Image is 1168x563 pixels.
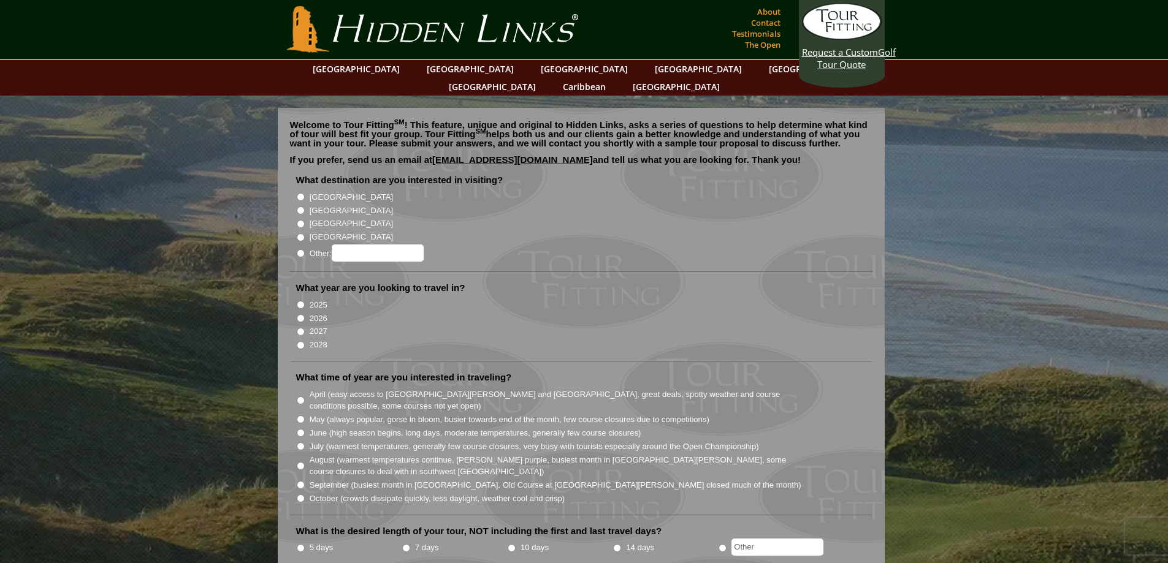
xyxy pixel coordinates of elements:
[310,312,327,325] label: 2026
[557,78,612,96] a: Caribbean
[310,325,327,338] label: 2027
[310,244,424,262] label: Other:
[310,542,334,554] label: 5 days
[310,440,759,453] label: July (warmest temperatures, generally few course closures, very busy with tourists especially aro...
[310,217,393,230] label: [GEOGRAPHIC_DATA]
[627,78,726,96] a: [GEOGRAPHIC_DATA]
[421,60,520,78] a: [GEOGRAPHIC_DATA]
[310,231,393,243] label: [GEOGRAPHIC_DATA]
[535,60,634,78] a: [GEOGRAPHIC_DATA]
[310,454,803,478] label: August (warmest temperatures continue, [PERSON_NAME] purple, busiest month in [GEOGRAPHIC_DATA][P...
[394,118,405,126] sup: SM
[802,3,882,70] a: Request a CustomGolf Tour Quote
[415,542,439,554] label: 7 days
[763,60,862,78] a: [GEOGRAPHIC_DATA]
[290,120,872,148] p: Welcome to Tour Fitting ! This feature, unique and original to Hidden Links, asks a series of que...
[754,3,784,20] a: About
[649,60,748,78] a: [GEOGRAPHIC_DATA]
[432,154,593,165] a: [EMAIL_ADDRESS][DOMAIN_NAME]
[310,299,327,311] label: 2025
[310,205,393,217] label: [GEOGRAPHIC_DATA]
[310,493,565,505] label: October (crowds dissipate quickly, less daylight, weather cool and crisp)
[443,78,542,96] a: [GEOGRAPHIC_DATA]
[296,282,465,294] label: What year are you looking to travel in?
[332,244,424,262] input: Other:
[310,427,641,439] label: June (high season begins, long days, moderate temperatures, generally few course closures)
[310,479,801,491] label: September (busiest month in [GEOGRAPHIC_DATA], Old Course at [GEOGRAPHIC_DATA][PERSON_NAME] close...
[521,542,549,554] label: 10 days
[310,339,327,351] label: 2028
[296,174,503,186] label: What destination are you interested in visiting?
[476,127,486,135] sup: SM
[290,155,872,173] p: If you prefer, send us an email at and tell us what you are looking for. Thank you!
[310,388,803,412] label: April (easy access to [GEOGRAPHIC_DATA][PERSON_NAME] and [GEOGRAPHIC_DATA], great deals, spotty w...
[296,371,512,384] label: What time of year are you interested in traveling?
[310,191,393,203] label: [GEOGRAPHIC_DATA]
[296,525,662,537] label: What is the desired length of your tour, NOT including the first and last travel days?
[742,36,784,53] a: The Open
[310,414,709,426] label: May (always popular, gorse in bloom, busier towards end of the month, few course closures due to ...
[729,25,784,42] a: Testimonials
[748,14,784,31] a: Contact
[307,60,406,78] a: [GEOGRAPHIC_DATA]
[731,538,823,556] input: Other
[802,46,878,58] span: Request a Custom
[626,542,654,554] label: 14 days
